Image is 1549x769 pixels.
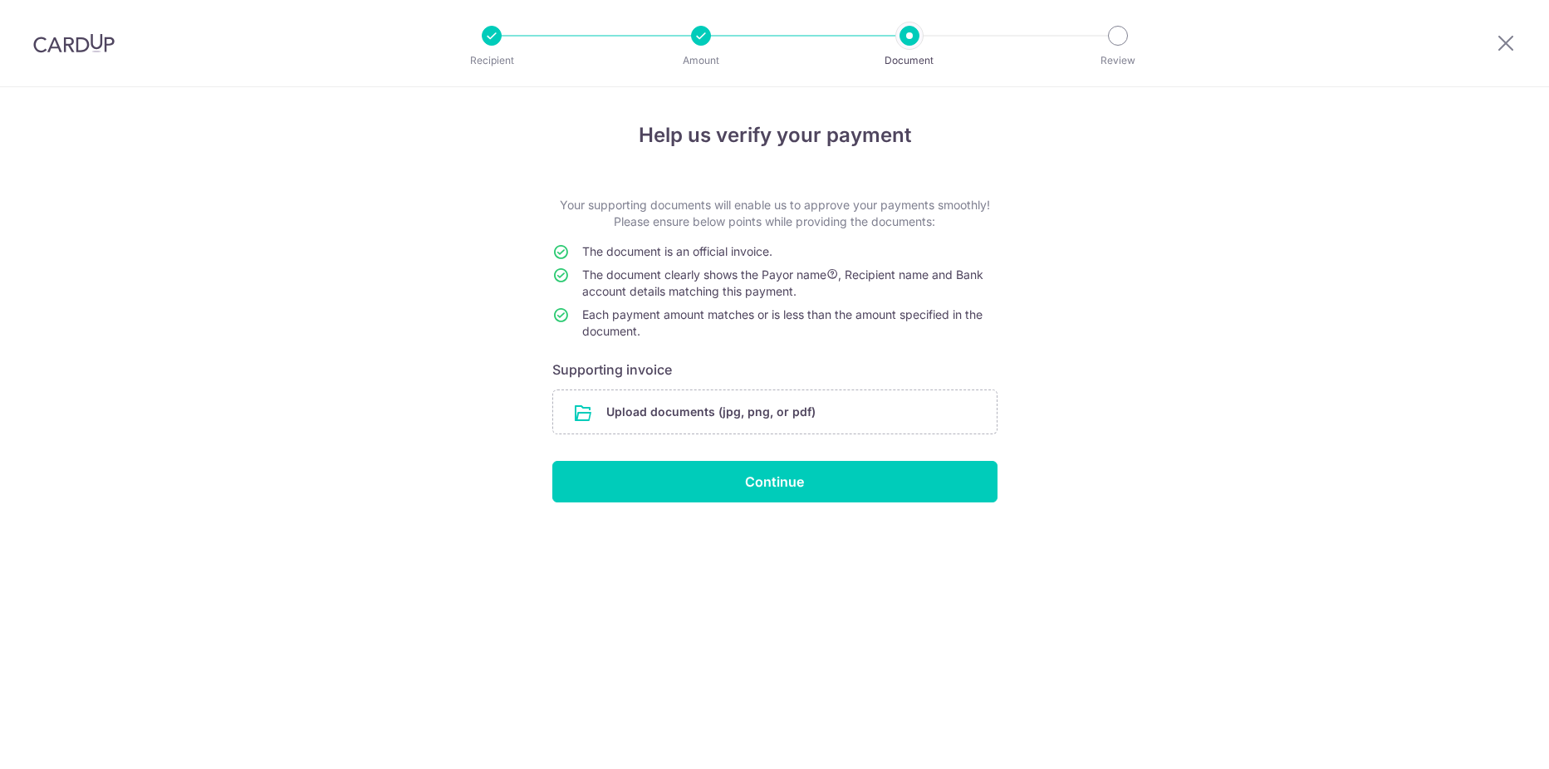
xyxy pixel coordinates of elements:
p: Your supporting documents will enable us to approve your payments smoothly! Please ensure below p... [552,197,998,230]
img: CardUp [33,33,115,53]
span: Each payment amount matches or is less than the amount specified in the document. [582,307,983,338]
p: Amount [640,52,762,69]
span: The document clearly shows the Payor name , Recipient name and Bank account details matching this... [582,267,983,298]
span: The document is an official invoice. [582,244,772,258]
h4: Help us verify your payment [552,120,998,150]
p: Recipient [430,52,553,69]
h6: Supporting invoice [552,360,998,380]
p: Document [848,52,971,69]
input: Continue [552,461,998,502]
p: Review [1056,52,1179,69]
div: Upload documents (jpg, png, or pdf) [552,389,998,434]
